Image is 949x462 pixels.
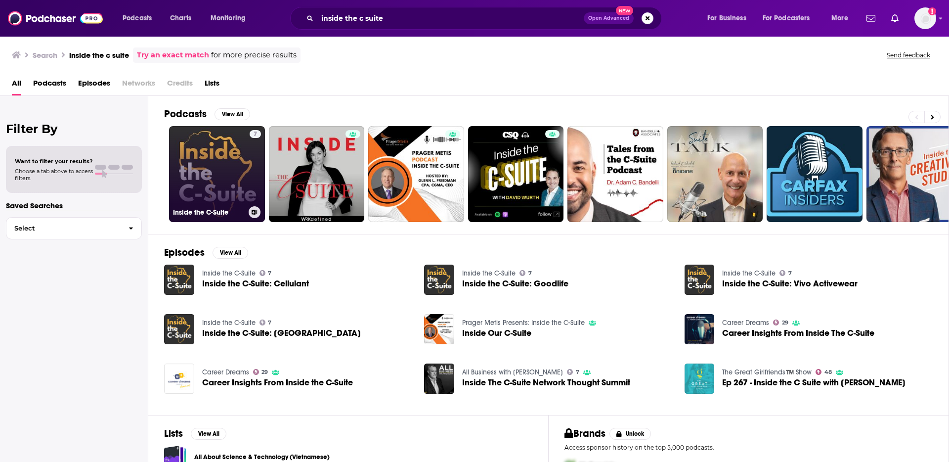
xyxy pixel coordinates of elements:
[164,314,194,344] img: Inside the C-Suite: Big Square
[169,126,265,222] a: 7Inside the C-Suite
[164,10,197,26] a: Charts
[779,270,792,276] a: 7
[122,75,155,95] span: Networks
[268,321,271,325] span: 7
[887,10,903,27] a: Show notifications dropdown
[202,378,353,387] a: Career Insights From Inside the C-Suite
[584,12,634,24] button: Open AdvancedNew
[12,75,21,95] a: All
[763,11,810,25] span: For Podcasters
[564,427,605,440] h2: Brands
[462,269,516,277] a: Inside the C-Suite
[824,370,832,374] span: 48
[78,75,110,95] a: Episodes
[202,319,256,327] a: Inside the C-Suite
[300,7,671,30] div: Search podcasts, credits, & more...
[700,10,759,26] button: open menu
[164,108,250,120] a: PodcastsView All
[170,11,191,25] span: Charts
[164,265,194,295] img: Inside the C-Suite: Cellulant
[928,7,936,15] svg: Add a profile image
[268,271,271,276] span: 7
[424,265,454,295] img: Inside the C-Suite: Goodlife
[722,319,769,327] a: Career Dreams
[33,50,57,60] h3: Search
[567,369,579,375] a: 7
[756,10,824,26] button: open menu
[6,217,142,239] button: Select
[213,247,248,259] button: View All
[15,168,93,182] span: Choose a tab above to access filters.
[167,75,193,95] span: Credits
[123,11,152,25] span: Podcasts
[609,428,651,440] button: Unlock
[205,75,219,95] a: Lists
[211,11,246,25] span: Monitoring
[564,444,933,451] p: Access sponsor history on the top 5,000 podcasts.
[173,208,245,217] h3: Inside the C-Suite
[69,50,129,60] h3: inside the c suite
[254,130,257,139] span: 7
[424,364,454,394] img: Inside The C-Suite Network Thought Summit
[884,51,933,59] button: Send feedback
[462,368,563,376] a: All Business with Jeffrey Hayzlett
[8,9,103,28] a: Podchaser - Follow, Share and Rate Podcasts
[722,378,906,387] span: Ep 267 - Inside the C Suite with [PERSON_NAME]
[259,320,272,325] a: 7
[722,269,776,277] a: Inside the C-Suite
[6,122,142,136] h2: Filter By
[202,279,309,288] a: Inside the C-Suite: Cellulant
[202,329,361,337] span: Inside the C-Suite: [GEOGRAPHIC_DATA]
[250,130,261,138] a: 7
[202,368,249,376] a: Career Dreams
[462,329,531,337] a: Inside Our C-Suite
[261,370,268,374] span: 29
[685,364,715,394] img: Ep 267 - Inside the C Suite with Beth Battaglino
[685,314,715,344] img: Career Insights From Inside The C-Suite
[202,329,361,337] a: Inside the C-Suite: Big Square
[164,246,248,259] a: EpisodesView All
[707,11,746,25] span: For Business
[215,108,250,120] button: View All
[685,265,715,295] img: Inside the C-Suite: Vivo Activewear
[773,320,788,325] a: 29
[914,7,936,29] img: User Profile
[616,6,634,15] span: New
[462,279,568,288] a: Inside the C-Suite: Goodlife
[722,329,874,337] a: Career Insights From Inside The C-Suite
[788,271,792,276] span: 7
[863,10,879,27] a: Show notifications dropdown
[424,314,454,344] img: Inside Our C-Suite
[164,108,207,120] h2: Podcasts
[33,75,66,95] a: Podcasts
[191,428,226,440] button: View All
[722,279,858,288] a: Inside the C-Suite: Vivo Activewear
[462,378,630,387] a: Inside The C-Suite Network Thought Summit
[164,427,183,440] h2: Lists
[831,11,848,25] span: More
[722,368,812,376] a: The Great Girlfriends™️ Show
[519,270,532,276] a: 7
[914,7,936,29] span: Logged in as patiencebaldacci
[782,321,788,325] span: 29
[528,271,532,276] span: 7
[576,370,579,374] span: 7
[202,269,256,277] a: Inside the C-Suite
[164,364,194,394] a: Career Insights From Inside the C-Suite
